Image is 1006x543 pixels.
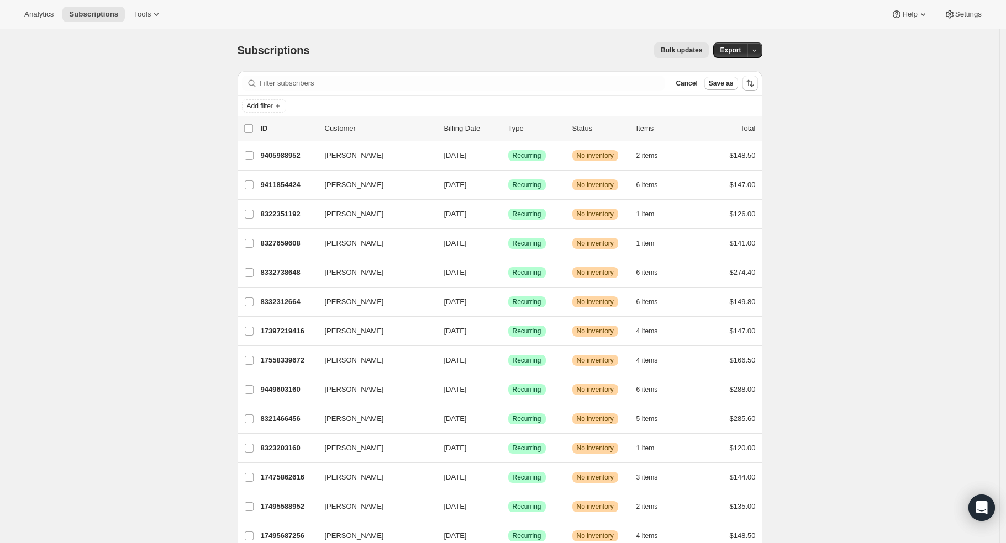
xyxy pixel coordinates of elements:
[318,439,429,457] button: [PERSON_NAME]
[261,123,756,134] div: IDCustomerBilling DateTypeStatusItemsTotal
[318,205,429,223] button: [PERSON_NAME]
[577,210,614,219] span: No inventory
[247,102,273,110] span: Add filter
[242,99,286,113] button: Add filter
[636,151,658,160] span: 2 items
[325,501,384,512] span: [PERSON_NAME]
[730,297,756,306] span: $149.80
[636,239,655,248] span: 1 item
[261,206,756,222] div: 8322351192[PERSON_NAME][DATE]SuccessRecurringWarningNo inventory1 item$126.00
[444,123,499,134] p: Billing Date
[884,7,935,22] button: Help
[636,206,667,222] button: 1 item
[261,440,756,456] div: 8323203160[PERSON_NAME][DATE]SuccessRecurringWarningNo inventory1 item$120.00
[325,209,384,220] span: [PERSON_NAME]
[261,382,756,397] div: 9449603160[PERSON_NAME][DATE]SuccessRecurringWarningNo inventory6 items$288.00
[261,323,756,339] div: 17397219416[PERSON_NAME][DATE]SuccessRecurringWarningNo inventory4 items$147.00
[261,411,756,427] div: 8321466456[PERSON_NAME][DATE]SuccessRecurringWarningNo inventory5 items$285.60
[318,498,429,515] button: [PERSON_NAME]
[325,296,384,307] span: [PERSON_NAME]
[636,265,670,280] button: 6 items
[318,264,429,281] button: [PERSON_NAME]
[62,7,125,22] button: Subscriptions
[444,180,467,189] span: [DATE]
[636,440,667,456] button: 1 item
[730,414,756,423] span: $285.60
[69,10,118,19] span: Subscriptions
[261,355,316,366] p: 17558339672
[325,150,384,161] span: [PERSON_NAME]
[444,444,467,452] span: [DATE]
[513,531,541,540] span: Recurring
[636,382,670,397] button: 6 items
[325,267,384,278] span: [PERSON_NAME]
[325,355,384,366] span: [PERSON_NAME]
[742,76,758,91] button: Sort the results
[261,123,316,134] p: ID
[513,268,541,277] span: Recurring
[636,502,658,511] span: 2 items
[730,180,756,189] span: $147.00
[730,356,756,364] span: $166.50
[261,443,316,454] p: 8323203160
[444,327,467,335] span: [DATE]
[261,499,756,514] div: 17495588952[PERSON_NAME][DATE]SuccessRecurringWarningNo inventory2 items$135.00
[577,502,614,511] span: No inventory
[261,177,756,193] div: 9411854424[PERSON_NAME][DATE]SuccessRecurringWarningNo inventory6 items$147.00
[713,42,747,58] button: Export
[261,267,316,278] p: 8332738648
[325,472,384,483] span: [PERSON_NAME]
[261,148,756,163] div: 9405988952[PERSON_NAME][DATE]SuccessRecurringWarningNo inventory2 items$148.50
[513,356,541,365] span: Recurring
[444,414,467,423] span: [DATE]
[955,10,982,19] span: Settings
[968,494,995,521] div: Open Intercom Messenger
[24,10,54,19] span: Analytics
[654,42,709,58] button: Bulk updates
[261,413,316,424] p: 8321466456
[730,444,756,452] span: $120.00
[444,239,467,247] span: [DATE]
[444,210,467,218] span: [DATE]
[444,297,467,306] span: [DATE]
[508,123,563,134] div: Type
[127,7,168,22] button: Tools
[444,502,467,510] span: [DATE]
[577,385,614,394] span: No inventory
[636,411,670,427] button: 5 items
[937,7,988,22] button: Settings
[730,473,756,481] span: $144.00
[325,530,384,541] span: [PERSON_NAME]
[577,473,614,482] span: No inventory
[238,44,310,56] span: Subscriptions
[261,501,316,512] p: 17495588952
[740,123,755,134] p: Total
[577,414,614,423] span: No inventory
[513,502,541,511] span: Recurring
[444,151,467,159] span: [DATE]
[636,385,658,394] span: 6 items
[261,326,316,337] p: 17397219416
[671,77,702,90] button: Cancel
[261,150,316,161] p: 9405988952
[636,499,670,514] button: 2 items
[730,151,756,159] span: $148.50
[444,268,467,276] span: [DATE]
[676,79,697,88] span: Cancel
[730,210,756,218] span: $126.00
[636,268,658,277] span: 6 items
[577,268,614,277] span: No inventory
[730,268,756,276] span: $274.40
[636,148,670,163] button: 2 items
[318,352,429,369] button: [PERSON_NAME]
[636,473,658,482] span: 3 items
[636,210,655,219] span: 1 item
[730,531,756,540] span: $148.50
[325,384,384,395] span: [PERSON_NAME]
[325,413,384,424] span: [PERSON_NAME]
[261,179,316,190] p: 9411854424
[261,472,316,483] p: 17475862616
[709,79,734,88] span: Save as
[261,353,756,368] div: 17558339672[PERSON_NAME][DATE]SuccessRecurringWarningNo inventory4 items$166.50
[577,180,614,189] span: No inventory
